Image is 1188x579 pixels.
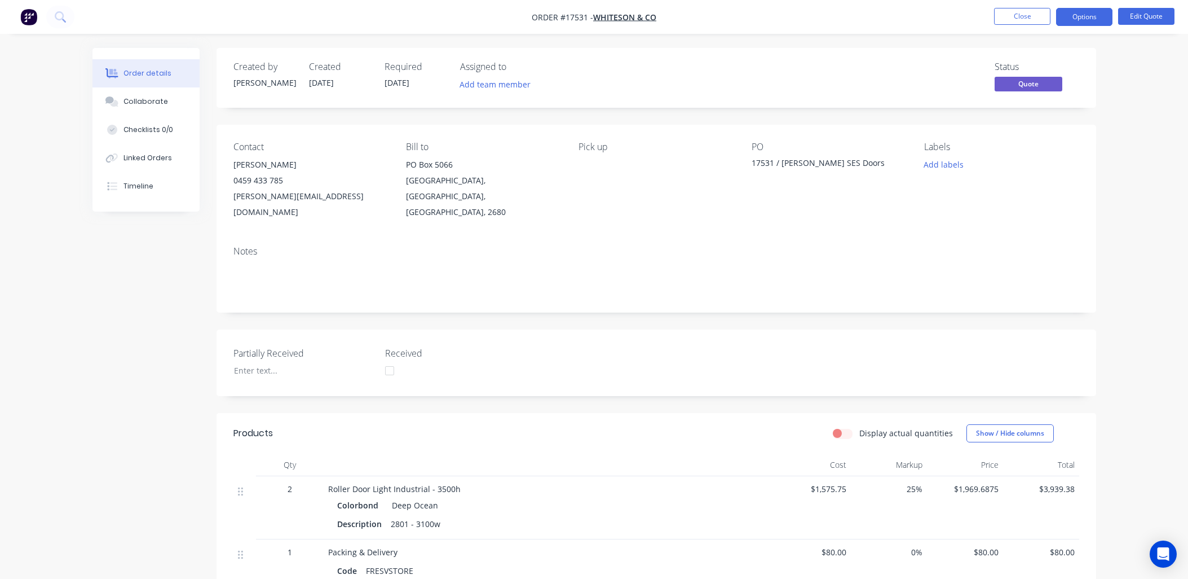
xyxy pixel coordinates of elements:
[92,172,200,200] button: Timeline
[593,12,656,23] a: Whiteson & Co
[578,142,733,152] div: Pick up
[918,157,970,172] button: Add labels
[752,142,906,152] div: PO
[385,346,526,360] label: Received
[995,77,1062,94] button: Quote
[752,157,893,173] div: 17531 / [PERSON_NAME] SES Doors
[855,546,922,558] span: 0%
[995,77,1062,91] span: Quote
[453,77,536,92] button: Add team member
[1056,8,1112,26] button: Options
[123,181,153,191] div: Timeline
[123,68,171,78] div: Order details
[233,62,295,72] div: Created by
[406,157,560,220] div: PO Box 5066[GEOGRAPHIC_DATA], [GEOGRAPHIC_DATA], [GEOGRAPHIC_DATA], 2680
[92,87,200,116] button: Collaborate
[233,188,388,220] div: [PERSON_NAME][EMAIL_ADDRESS][DOMAIN_NAME]
[233,246,1079,257] div: Notes
[460,62,573,72] div: Assigned to
[966,424,1054,442] button: Show / Hide columns
[406,173,560,220] div: [GEOGRAPHIC_DATA], [GEOGRAPHIC_DATA], [GEOGRAPHIC_DATA], 2680
[1008,546,1075,558] span: $80.00
[924,142,1079,152] div: Labels
[995,62,1079,72] div: Status
[309,62,371,72] div: Created
[328,547,398,558] span: Packing & Delivery
[859,427,953,439] label: Display actual quantities
[931,546,999,558] span: $80.00
[855,483,922,495] span: 25%
[233,346,374,360] label: Partially Received
[92,116,200,144] button: Checklists 0/0
[779,483,846,495] span: $1,575.75
[20,8,37,25] img: Factory
[927,454,1003,476] div: Price
[1150,541,1177,568] div: Open Intercom Messenger
[779,546,846,558] span: $80.00
[123,153,172,163] div: Linked Orders
[123,125,173,135] div: Checklists 0/0
[337,563,361,579] div: Code
[233,173,388,188] div: 0459 433 785
[460,77,537,92] button: Add team member
[851,454,927,476] div: Markup
[775,454,851,476] div: Cost
[361,563,418,579] div: FRESVSTORE
[406,157,560,173] div: PO Box 5066
[1008,483,1075,495] span: $3,939.38
[337,516,386,532] div: Description
[288,483,292,495] span: 2
[337,497,383,514] div: Colorbond
[532,12,593,23] span: Order #17531 -
[994,8,1050,25] button: Close
[233,427,273,440] div: Products
[1003,454,1079,476] div: Total
[256,454,324,476] div: Qty
[92,144,200,172] button: Linked Orders
[328,484,461,494] span: Roller Door Light Industrial - 3500h
[387,497,438,514] div: Deep Ocean
[309,77,334,88] span: [DATE]
[233,142,388,152] div: Contact
[385,77,409,88] span: [DATE]
[385,62,447,72] div: Required
[288,546,292,558] span: 1
[1118,8,1174,25] button: Edit Quote
[931,483,999,495] span: $1,969.6875
[406,142,560,152] div: Bill to
[233,157,388,220] div: [PERSON_NAME]0459 433 785[PERSON_NAME][EMAIL_ADDRESS][DOMAIN_NAME]
[123,97,168,107] div: Collaborate
[386,516,445,532] div: 2801 - 3100w
[233,77,295,89] div: [PERSON_NAME]
[233,157,388,173] div: [PERSON_NAME]
[92,59,200,87] button: Order details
